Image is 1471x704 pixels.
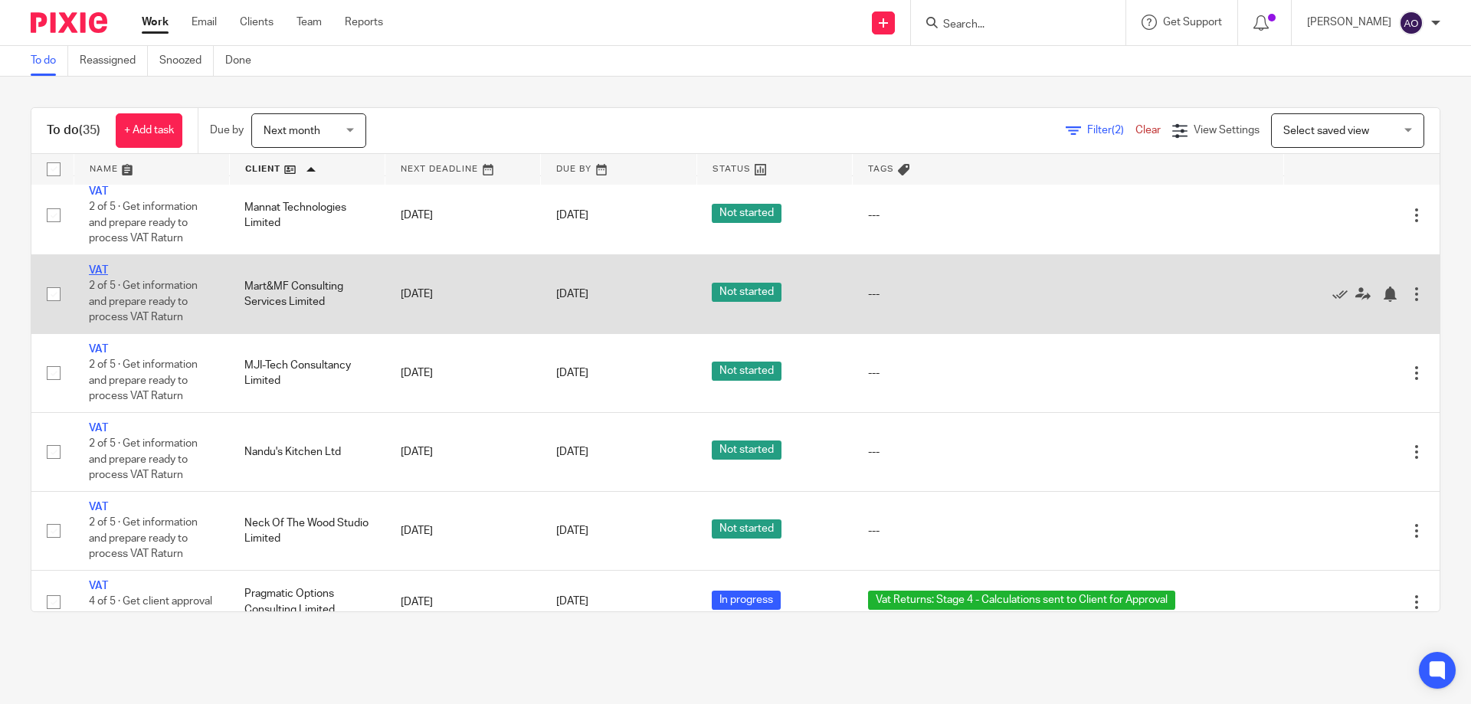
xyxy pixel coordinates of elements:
[229,412,385,491] td: Nandu's Kitchen Ltd
[1163,17,1222,28] span: Get Support
[89,280,198,323] span: 2 of 5 · Get information and prepare ready to process VAT Raturn
[1307,15,1391,30] p: [PERSON_NAME]
[868,208,1269,223] div: ---
[210,123,244,138] p: Due by
[31,12,107,33] img: Pixie
[89,186,108,197] a: VAT
[712,283,781,302] span: Not started
[89,359,198,401] span: 2 of 5 · Get information and prepare ready to process VAT Raturn
[89,581,108,591] a: VAT
[868,591,1175,610] span: Vat Returns: Stage 4 - Calculations sent to Client for Approval
[240,15,274,30] a: Clients
[31,46,68,76] a: To do
[89,201,198,244] span: 2 of 5 · Get information and prepare ready to process VAT Raturn
[556,368,588,378] span: [DATE]
[1135,125,1161,136] a: Clear
[229,492,385,571] td: Neck Of The Wood Studio Limited
[1283,126,1369,136] span: Select saved view
[89,423,108,434] a: VAT
[229,571,385,634] td: Pragmatic Options Consulting Limited
[385,175,541,254] td: [DATE]
[385,492,541,571] td: [DATE]
[229,175,385,254] td: Mannat Technologies Limited
[159,46,214,76] a: Snoozed
[229,333,385,412] td: MJI-Tech Consultancy Limited
[142,15,169,30] a: Work
[942,18,1079,32] input: Search
[229,254,385,333] td: Mart&MF Consulting Services Limited
[1332,287,1355,302] a: Mark as done
[556,526,588,536] span: [DATE]
[1087,125,1135,136] span: Filter
[47,123,100,139] h1: To do
[385,412,541,491] td: [DATE]
[868,444,1269,460] div: ---
[712,362,781,381] span: Not started
[385,333,541,412] td: [DATE]
[868,365,1269,381] div: ---
[89,344,108,355] a: VAT
[556,289,588,300] span: [DATE]
[868,287,1269,302] div: ---
[556,447,588,457] span: [DATE]
[1399,11,1423,35] img: svg%3E
[556,210,588,221] span: [DATE]
[385,254,541,333] td: [DATE]
[1194,125,1260,136] span: View Settings
[89,439,198,481] span: 2 of 5 · Get information and prepare ready to process VAT Raturn
[89,265,108,276] a: VAT
[712,204,781,223] span: Not started
[89,597,212,624] span: 4 of 5 · Get client approval and submit to HMRC
[225,46,263,76] a: Done
[79,124,100,136] span: (35)
[345,15,383,30] a: Reports
[556,597,588,607] span: [DATE]
[296,15,322,30] a: Team
[712,440,781,460] span: Not started
[89,518,198,560] span: 2 of 5 · Get information and prepare ready to process VAT Raturn
[712,591,781,610] span: In progress
[868,165,894,173] span: Tags
[1112,125,1124,136] span: (2)
[192,15,217,30] a: Email
[868,523,1269,539] div: ---
[80,46,148,76] a: Reassigned
[116,113,182,148] a: + Add task
[385,571,541,634] td: [DATE]
[264,126,320,136] span: Next month
[712,519,781,539] span: Not started
[89,502,108,512] a: VAT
